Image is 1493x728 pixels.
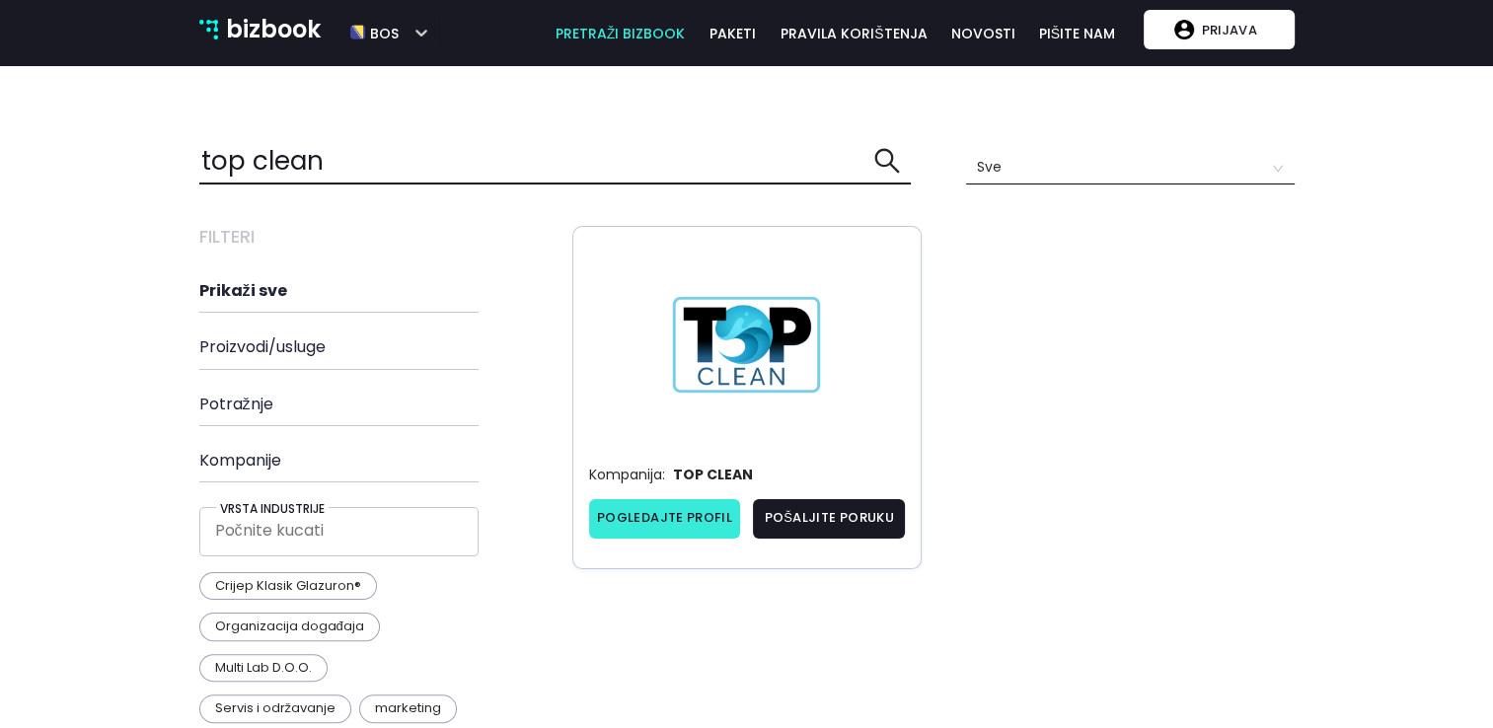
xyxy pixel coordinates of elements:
[199,226,550,248] h3: Filteri
[359,694,457,722] p: marketing
[873,147,901,175] span: search
[665,464,753,499] span: TOP CLEAN
[350,17,365,49] img: bos
[543,23,699,44] a: pretraži bizbook
[1027,23,1127,44] a: pišite nam
[977,152,1284,183] span: Sve
[226,11,321,48] p: bizbook
[199,11,322,48] a: bizbook
[199,20,219,39] img: bizbook
[216,502,329,516] h5: Vrsta industrije
[1174,20,1194,39] img: account logo
[199,572,377,600] p: Crijep Klasik Glazuron®
[768,23,939,44] a: pravila korištenja
[199,613,380,640] p: Organizacija događaja
[1194,11,1263,48] p: Prijava
[1144,10,1294,49] button: Prijava
[199,451,550,470] h4: Kompanije
[199,654,328,682] p: Multi Lab D.O.O.
[199,395,550,413] h4: Potražnje
[199,694,352,722] p: Servis i održavanje
[199,337,550,356] h4: Proizvodi/usluge
[199,140,874,182] input: Pretražite sadržaj ovdje
[753,499,905,539] button: Pošaljite poruku
[199,281,550,300] h4: Prikaži sve
[365,17,399,42] h5: bos
[589,499,741,539] a: Pogledajte profil
[698,23,768,44] a: paketi
[940,23,1027,44] a: novosti
[589,464,665,485] p: Kompanija:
